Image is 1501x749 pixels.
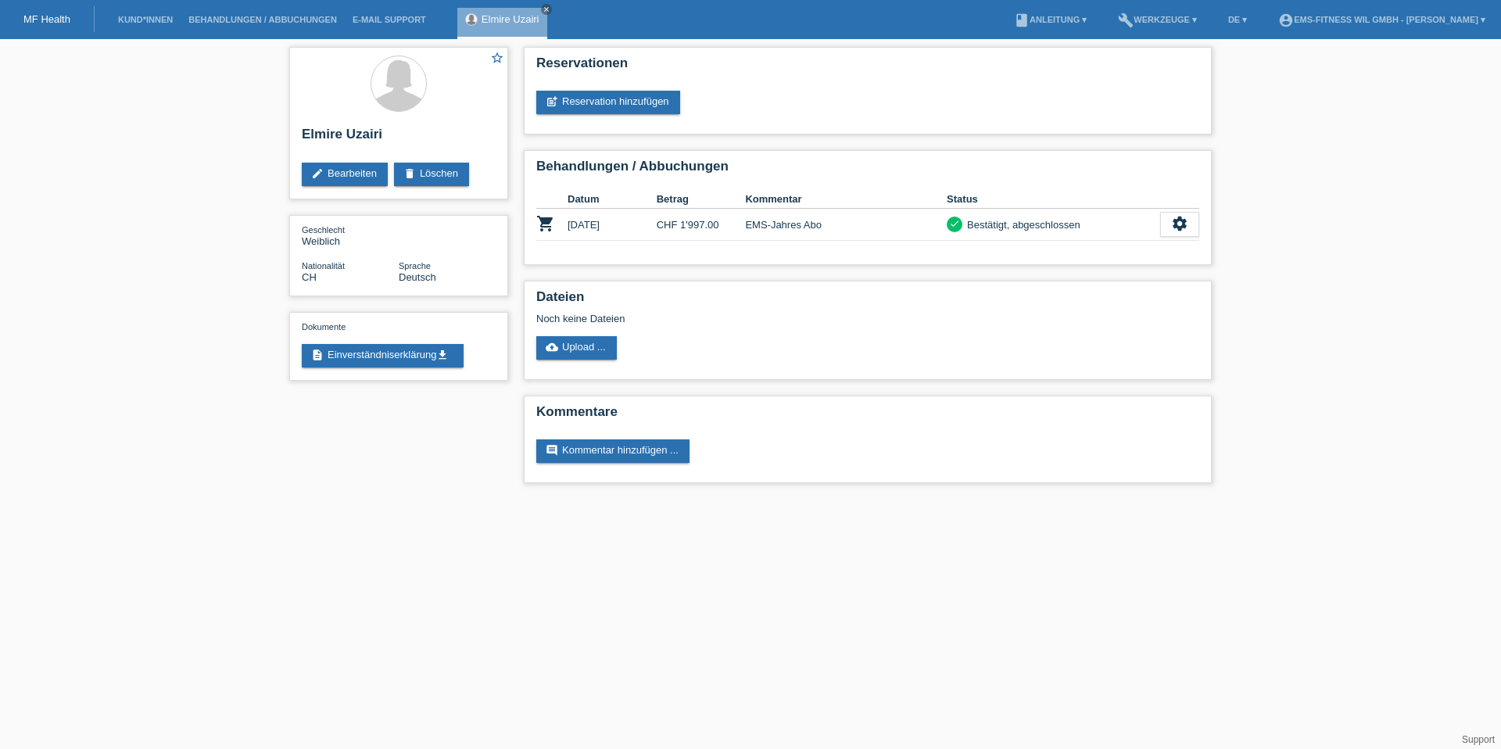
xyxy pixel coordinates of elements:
i: close [543,5,550,13]
a: E-Mail Support [345,15,434,24]
a: Kund*innen [110,15,181,24]
span: Dokumente [302,322,346,331]
span: Schweiz [302,271,317,283]
span: Sprache [399,261,431,271]
a: Elmire Uzairi [482,13,539,25]
td: CHF 1'997.00 [657,209,746,241]
div: Bestätigt, abgeschlossen [962,217,1080,233]
i: build [1118,13,1134,28]
a: account_circleEMS-Fitness Wil GmbH - [PERSON_NAME] ▾ [1270,15,1493,24]
a: Behandlungen / Abbuchungen [181,15,345,24]
a: star_border [490,51,504,67]
a: close [541,4,552,15]
i: POSP00017521 [536,214,555,233]
a: deleteLöschen [394,163,469,186]
h2: Behandlungen / Abbuchungen [536,159,1199,182]
a: commentKommentar hinzufügen ... [536,439,690,463]
a: descriptionEinverständniserklärungget_app [302,344,464,367]
a: cloud_uploadUpload ... [536,336,617,360]
span: Geschlecht [302,225,345,235]
div: Weiblich [302,224,399,247]
a: editBearbeiten [302,163,388,186]
a: DE ▾ [1220,15,1255,24]
i: comment [546,444,558,457]
h2: Reservationen [536,56,1199,79]
td: EMS-Jahres Abo [745,209,947,241]
a: Support [1462,734,1495,745]
h2: Elmire Uzairi [302,127,496,150]
h2: Dateien [536,289,1199,313]
i: account_circle [1278,13,1294,28]
i: star_border [490,51,504,65]
h2: Kommentare [536,404,1199,428]
i: book [1014,13,1030,28]
th: Betrag [657,190,746,209]
i: delete [403,167,416,180]
i: settings [1171,215,1188,232]
i: cloud_upload [546,341,558,353]
a: MF Health [23,13,70,25]
i: edit [311,167,324,180]
i: description [311,349,324,361]
a: post_addReservation hinzufügen [536,91,680,114]
th: Status [947,190,1160,209]
div: Noch keine Dateien [536,313,1014,324]
a: buildWerkzeuge ▾ [1110,15,1205,24]
span: Deutsch [399,271,436,283]
th: Datum [568,190,657,209]
i: check [949,218,960,229]
td: [DATE] [568,209,657,241]
i: get_app [436,349,449,361]
a: bookAnleitung ▾ [1006,15,1094,24]
span: Nationalität [302,261,345,271]
th: Kommentar [745,190,947,209]
i: post_add [546,95,558,108]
